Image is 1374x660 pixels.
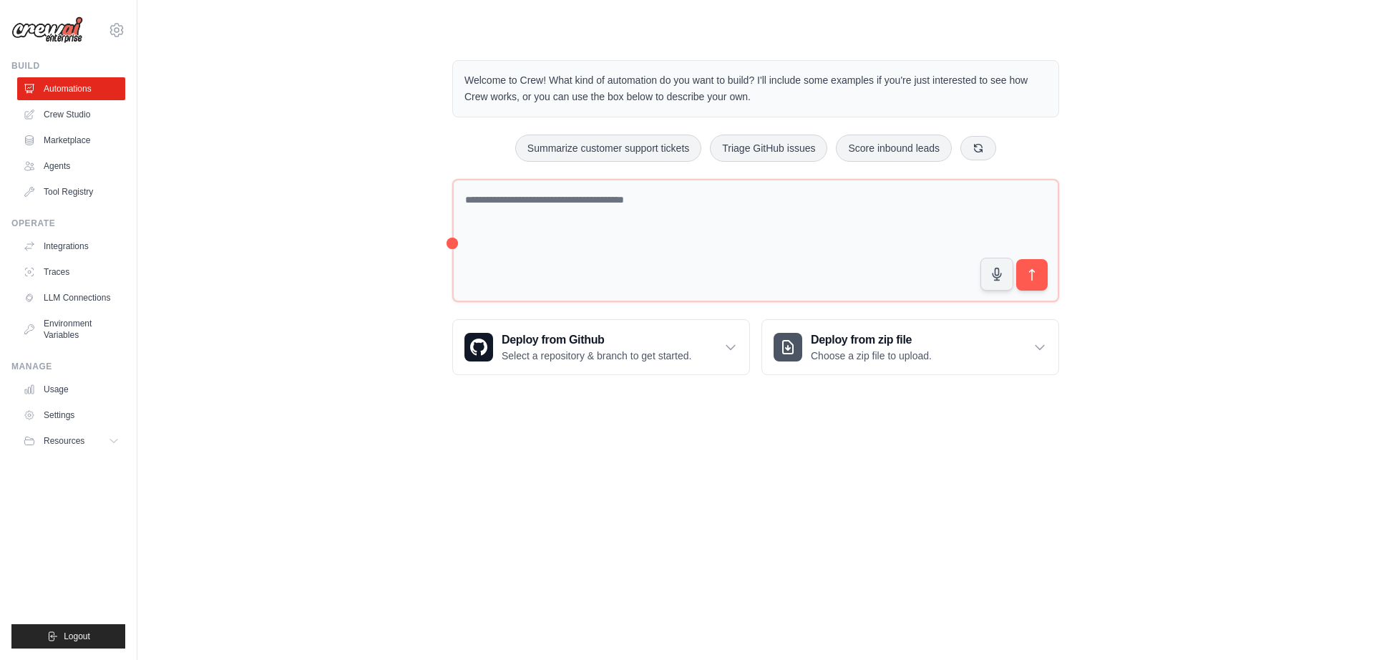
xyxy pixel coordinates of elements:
a: Crew Studio [17,103,125,126]
button: Triage GitHub issues [710,135,827,162]
span: Logout [64,631,90,642]
h3: Deploy from zip file [811,331,932,349]
a: Tool Registry [17,180,125,203]
p: Welcome to Crew! What kind of automation do you want to build? I'll include some examples if you'... [464,72,1047,105]
a: Automations [17,77,125,100]
a: Environment Variables [17,312,125,346]
a: Traces [17,261,125,283]
div: Manage [11,361,125,372]
span: Resources [44,435,84,447]
a: Marketplace [17,129,125,152]
button: Resources [17,430,125,452]
a: Agents [17,155,125,178]
div: Operate [11,218,125,229]
p: Select a repository & branch to get started. [502,349,691,363]
button: Logout [11,624,125,649]
img: Logo [11,16,83,44]
a: Usage [17,378,125,401]
button: Summarize customer support tickets [515,135,701,162]
p: Choose a zip file to upload. [811,349,932,363]
button: Score inbound leads [836,135,952,162]
div: Build [11,60,125,72]
h3: Deploy from Github [502,331,691,349]
a: Settings [17,404,125,427]
a: Integrations [17,235,125,258]
a: LLM Connections [17,286,125,309]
